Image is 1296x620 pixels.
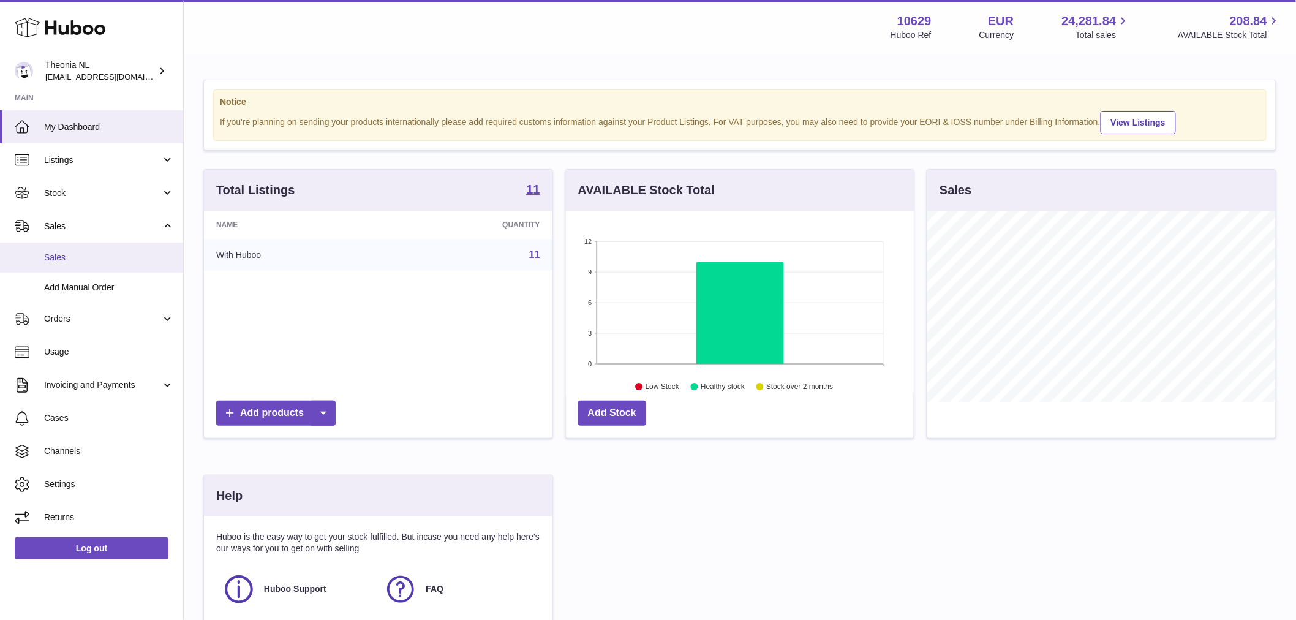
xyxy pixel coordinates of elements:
[216,182,295,198] h3: Total Listings
[45,72,180,81] span: [EMAIL_ADDRESS][DOMAIN_NAME]
[44,346,174,358] span: Usage
[216,401,336,426] a: Add products
[1101,111,1176,134] a: View Listings
[646,383,680,391] text: Low Stock
[220,96,1260,108] strong: Notice
[264,583,326,595] span: Huboo Support
[426,583,443,595] span: FAQ
[44,282,174,293] span: Add Manual Order
[578,182,715,198] h3: AVAILABLE Stock Total
[588,360,592,368] text: 0
[701,383,745,391] text: Healthy stock
[897,13,932,29] strong: 10629
[1061,13,1130,41] a: 24,281.84 Total sales
[384,573,533,606] a: FAQ
[204,239,388,271] td: With Huboo
[44,379,161,391] span: Invoicing and Payments
[1178,29,1281,41] span: AVAILABLE Stock Total
[222,573,372,606] a: Huboo Support
[526,183,540,195] strong: 11
[220,109,1260,134] div: If you're planning on sending your products internationally please add required customs informati...
[44,512,174,523] span: Returns
[588,268,592,276] text: 9
[15,62,33,80] img: info@wholesomegoods.eu
[940,182,971,198] h3: Sales
[578,401,646,426] a: Add Stock
[44,252,174,263] span: Sales
[588,299,592,306] text: 6
[44,445,174,457] span: Channels
[529,249,540,260] a: 11
[526,183,540,198] a: 11
[216,531,540,554] p: Huboo is the easy way to get your stock fulfilled. But incase you need any help here's our ways f...
[44,121,174,133] span: My Dashboard
[45,59,156,83] div: Theonia NL
[15,537,168,559] a: Log out
[588,330,592,337] text: 3
[1230,13,1267,29] span: 208.84
[204,211,388,239] th: Name
[979,29,1014,41] div: Currency
[584,238,592,245] text: 12
[388,211,552,239] th: Quantity
[44,154,161,166] span: Listings
[1061,13,1116,29] span: 24,281.84
[988,13,1014,29] strong: EUR
[1076,29,1130,41] span: Total sales
[44,221,161,232] span: Sales
[1178,13,1281,41] a: 208.84 AVAILABLE Stock Total
[44,187,161,199] span: Stock
[891,29,932,41] div: Huboo Ref
[766,383,833,391] text: Stock over 2 months
[44,412,174,424] span: Cases
[44,313,161,325] span: Orders
[44,478,174,490] span: Settings
[216,488,243,504] h3: Help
